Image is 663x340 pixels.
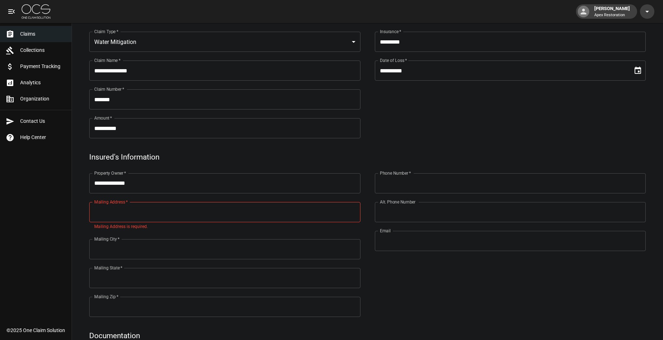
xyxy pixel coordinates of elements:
[20,79,66,86] span: Analytics
[380,170,411,176] label: Phone Number
[94,199,128,205] label: Mailing Address
[20,95,66,103] span: Organization
[594,12,630,18] p: Apex Restoration
[94,265,122,271] label: Mailing State
[94,223,355,231] p: Mailing Address is required.
[94,86,124,92] label: Claim Number
[380,28,401,35] label: Insurance
[20,30,66,38] span: Claims
[89,32,360,52] div: Water Mitigation
[20,117,66,125] span: Contact Us
[631,63,645,78] button: Choose date, selected date is Sep 20, 2025
[380,228,391,234] label: Email
[20,46,66,54] span: Collections
[20,134,66,141] span: Help Center
[380,57,407,63] label: Date of Loss
[94,170,126,176] label: Property Owner
[94,115,112,121] label: Amount
[6,327,65,334] div: © 2025 One Claim Solution
[4,4,19,19] button: open drawer
[94,28,118,35] label: Claim Type
[591,5,633,18] div: [PERSON_NAME]
[380,199,415,205] label: Alt. Phone Number
[94,236,120,242] label: Mailing City
[94,294,119,300] label: Mailing Zip
[22,4,50,19] img: ocs-logo-white-transparent.png
[20,63,66,70] span: Payment Tracking
[94,57,121,63] label: Claim Name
